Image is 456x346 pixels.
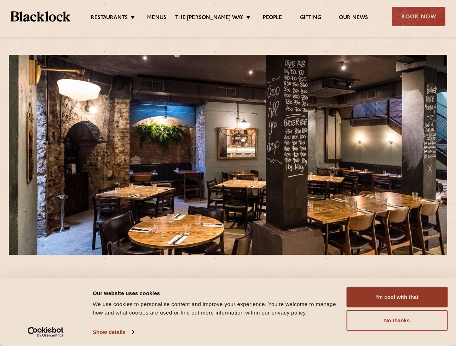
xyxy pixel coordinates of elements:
img: BL_Textured_Logo-footer-cropped.svg [11,11,70,21]
button: No thanks [346,310,448,331]
div: Book Now [392,7,445,26]
div: Our website uses cookies [93,289,338,297]
a: Show details [93,327,134,338]
a: Gifting [300,15,321,22]
a: Our News [339,15,368,22]
button: I'm cool with that [346,287,448,307]
a: Usercentrics Cookiebot - opens in a new window [15,327,77,338]
a: The [PERSON_NAME] Way [175,15,243,22]
div: We use cookies to personalise content and improve your experience. You're welcome to manage how a... [93,300,338,317]
a: People [263,15,282,22]
a: Menus [147,15,166,22]
a: Restaurants [91,15,128,22]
